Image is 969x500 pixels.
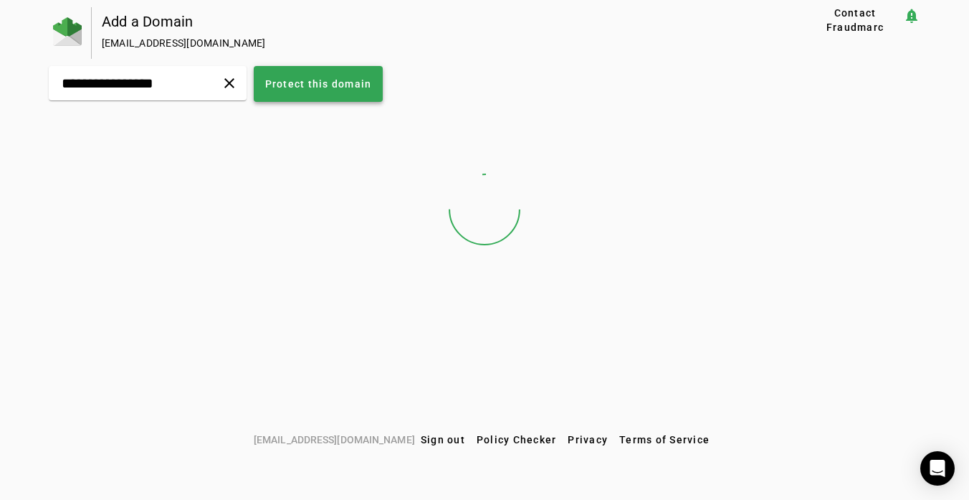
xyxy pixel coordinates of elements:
button: Contact Fraudmarc [806,7,903,33]
button: Privacy [562,427,614,453]
span: Policy Checker [477,434,557,445]
span: Protect this domain [265,77,372,91]
span: Privacy [568,434,608,445]
span: Terms of Service [619,434,710,445]
app-page-header: Add a Domain [49,7,921,59]
button: Sign out [415,427,471,453]
mat-icon: notification_important [903,7,920,24]
span: Sign out [421,434,465,445]
div: Add a Domain [102,14,761,29]
button: Policy Checker [471,427,563,453]
span: [EMAIL_ADDRESS][DOMAIN_NAME] [254,432,415,448]
img: Fraudmarc Logo [53,17,82,46]
div: Open Intercom Messenger [920,451,955,486]
span: Contact Fraudmarc [812,6,897,34]
button: Terms of Service [614,427,715,453]
button: Protect this domain [254,66,383,102]
div: [EMAIL_ADDRESS][DOMAIN_NAME] [102,36,761,50]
